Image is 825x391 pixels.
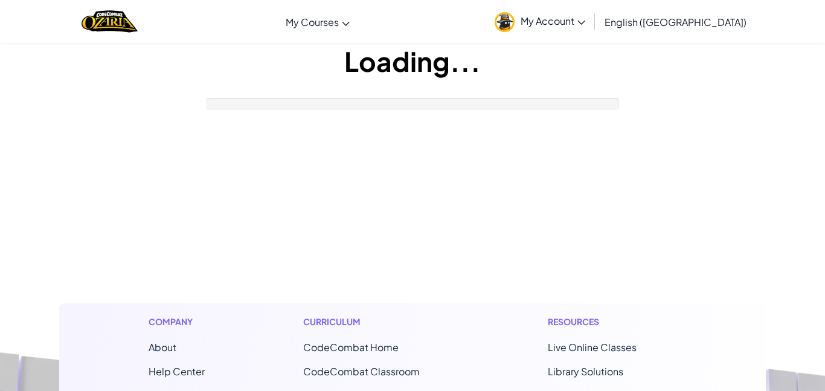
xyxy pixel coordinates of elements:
img: Home [82,9,138,34]
h1: Resources [548,315,676,328]
span: My Account [521,15,585,27]
a: About [149,341,176,354]
a: English ([GEOGRAPHIC_DATA]) [599,5,753,38]
a: Ozaria by CodeCombat logo [82,9,138,34]
a: My Courses [280,5,356,38]
h1: Company [149,315,205,328]
a: Help Center [149,365,205,378]
a: My Account [489,2,591,40]
h1: Curriculum [303,315,449,328]
a: Live Online Classes [548,341,637,354]
span: English ([GEOGRAPHIC_DATA]) [605,16,746,28]
img: avatar [495,12,515,32]
span: My Courses [286,16,339,28]
span: CodeCombat Home [303,341,399,354]
a: CodeCombat Classroom [303,365,420,378]
a: Library Solutions [548,365,623,378]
